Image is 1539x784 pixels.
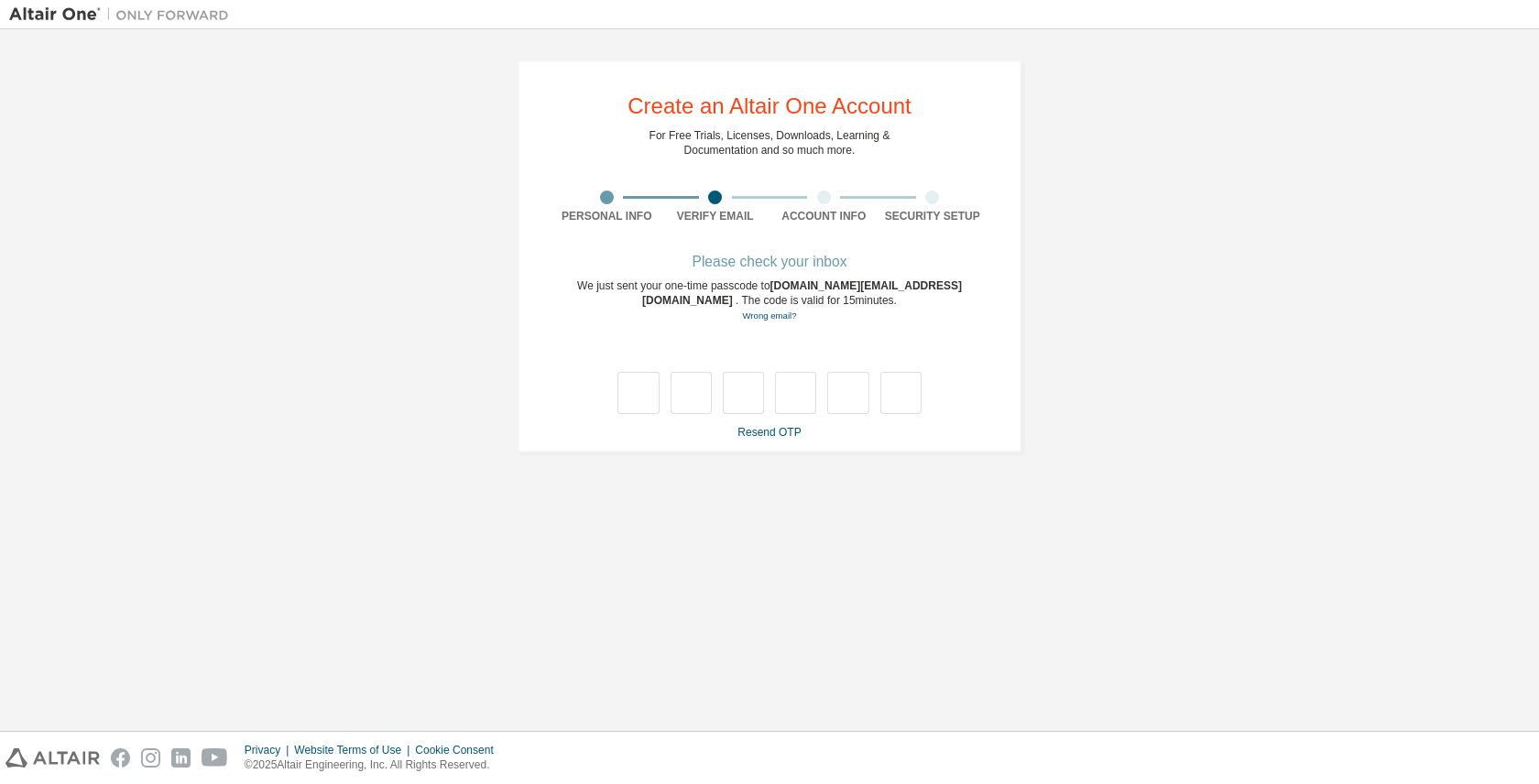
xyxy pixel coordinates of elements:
[245,757,505,773] p: © 2025 Altair Engineering, Inc. All Rights Reserved.
[628,95,911,117] div: Create an Altair One Account
[415,743,504,757] div: Cookie Consent
[141,748,160,768] img: instagram.svg
[5,748,100,768] img: altair_logo.svg
[202,748,228,768] img: youtube.svg
[245,743,294,757] div: Privacy
[294,743,415,757] div: Website Terms of Use
[552,278,987,323] div: We just sent your one-time passcode to . The code is valid for 15 minutes.
[661,209,770,223] div: Verify Email
[879,209,988,223] div: Security Setup
[552,256,987,267] div: Please check your inbox
[171,748,191,768] img: linkedin.svg
[742,310,796,321] a: Go back to the registration form
[9,5,238,24] img: Altair One
[111,748,130,768] img: facebook.svg
[649,128,890,158] div: For Free Trials, Licenses, Downloads, Learning & Documentation and so much more.
[737,426,801,439] a: Resend OTP
[769,209,879,223] div: Account Info
[552,209,661,223] div: Personal Info
[642,279,962,307] span: [DOMAIN_NAME][EMAIL_ADDRESS][DOMAIN_NAME]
